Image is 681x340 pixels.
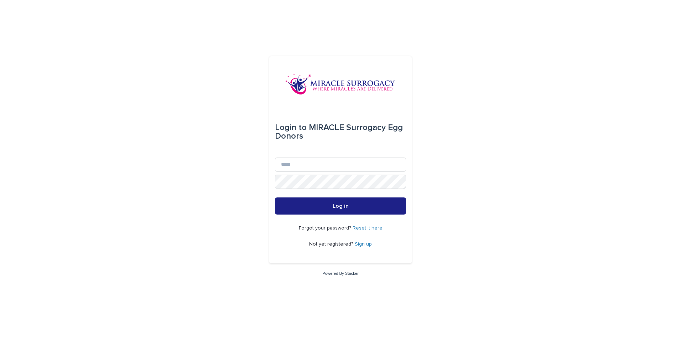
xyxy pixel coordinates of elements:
[353,226,383,231] a: Reset it here
[285,73,396,95] img: OiFFDOGZQuirLhrlO1ag
[275,197,406,215] button: Log in
[299,226,353,231] span: Forgot your password?
[309,242,355,247] span: Not yet registered?
[333,203,349,209] span: Log in
[322,271,358,275] a: Powered By Stacker
[355,242,372,247] a: Sign up
[275,123,307,132] span: Login to
[275,118,406,146] div: MIRACLE Surrogacy Egg Donors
